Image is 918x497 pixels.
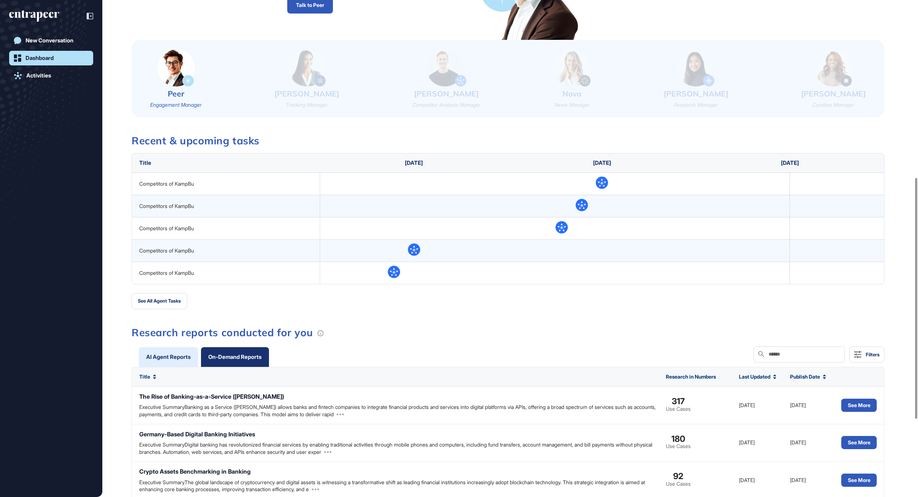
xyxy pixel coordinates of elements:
div: Filters [866,352,880,357]
div: News Manager [554,101,590,109]
span: 180 [671,436,685,443]
div: Executive SummaryThe global landscape of cryptocurrency and digital assets is witnessing a transf... [139,479,659,493]
span: [DATE] [790,440,806,445]
div: [PERSON_NAME] [414,88,479,99]
span: Last Updated [739,374,770,380]
div: On-Demand Reports [208,354,262,360]
div: Curation Manager [812,101,854,109]
div: Research Manager [674,101,718,109]
img: reese-small.png [677,49,714,87]
img: curie-small.png [815,49,852,87]
th: [DATE] [696,153,884,172]
div: Executive SummaryDigital banking has revolutionized financial services by enabling traditional ac... [139,441,659,455]
div: Executive SummaryBanking as a Service ([PERSON_NAME]) allows banks and fintech companies to integ... [139,403,659,418]
div: Nova [562,88,581,99]
div: The Rise of Banking-as-a-Service ([PERSON_NAME]) [139,392,659,401]
div: Use Cases [666,443,691,450]
span: [DATE] [739,402,755,408]
button: See More [841,399,877,412]
h3: Recent & upcoming tasks [132,136,884,146]
span: [DATE] [790,477,806,483]
span: Research in Numbers [666,374,716,380]
span: Publish Date [790,374,820,380]
div: Competitor Analysis Manager [412,101,481,109]
span: Title [139,374,150,380]
a: Dashboard [9,51,93,65]
button: See All Agent Tasks [132,293,187,309]
div: Germany-Based Digital Banking Initiatives [139,430,659,438]
span: 317 [672,398,685,405]
div: New Conversation [26,37,73,44]
h3: Research reports conducted for you [132,327,884,338]
button: See More [841,474,877,487]
button: Filters [849,346,884,363]
div: Use Cases [666,481,691,487]
img: peer-small.png [158,49,195,87]
div: Use Cases [666,406,691,413]
div: [PERSON_NAME] [801,88,866,99]
div: Competitors of KampBu [139,270,313,276]
a: Activities [9,68,93,83]
img: nash-small.png [426,49,466,87]
div: Tracking Manager [286,101,328,109]
span: [DATE] [790,402,806,408]
img: nova-small.png [553,49,591,87]
div: Peer [168,88,184,99]
span: 92 [673,473,683,480]
div: Competitors of KampBu [139,203,313,209]
div: Engagement Manager [150,101,202,109]
div: Activities [26,72,51,79]
div: [PERSON_NAME] [664,88,728,99]
button: See More [841,436,877,449]
div: AI Agent Reports [146,354,191,360]
th: Title [132,153,320,172]
div: [PERSON_NAME] [274,88,339,99]
div: Competitors of KampBu [139,225,313,231]
th: [DATE] [508,153,696,172]
div: Competitors of KampBu [139,248,313,254]
span: [DATE] [739,477,755,483]
div: Crypto Assets Benchmarking in Banking [139,467,659,475]
div: entrapeer-logo [9,10,59,22]
img: tracy-small.png [288,49,326,87]
a: New Conversation [9,33,93,48]
span: [DATE] [739,440,755,445]
div: Dashboard [26,55,54,61]
div: Competitors of KampBu [139,181,313,187]
th: [DATE] [320,153,508,172]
